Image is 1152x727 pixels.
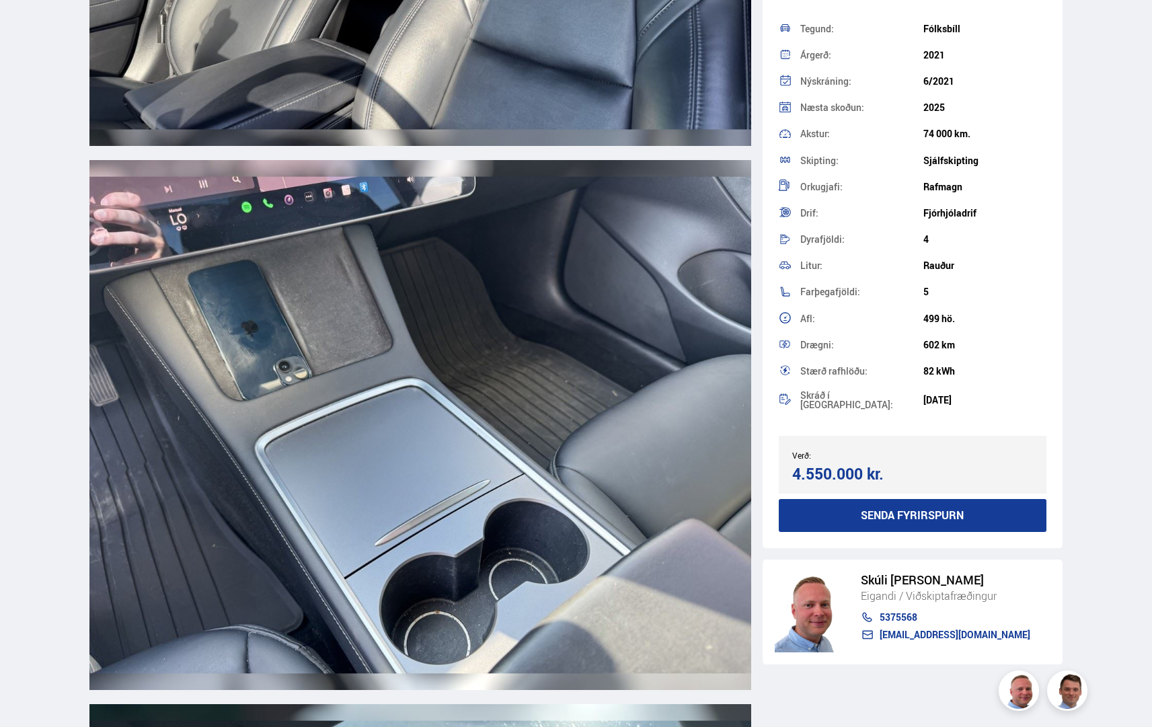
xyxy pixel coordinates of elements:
[800,340,923,350] div: Drægni:
[923,24,1046,34] div: Fólksbíll
[800,129,923,139] div: Akstur:
[923,208,1046,219] div: Fjórhjóladrif
[923,182,1046,192] div: Rafmagn
[800,314,923,323] div: Afl:
[779,499,1047,532] button: Senda fyrirspurn
[800,24,923,34] div: Tegund:
[923,366,1046,377] div: 82 kWh
[1001,673,1041,713] img: siFngHWaQ9KaOqBr.png
[89,160,751,689] img: 3522052.jpeg
[800,156,923,165] div: Skipting:
[11,5,51,46] button: Opna LiveChat spjallviðmót
[923,102,1046,113] div: 2025
[861,587,1030,605] div: Eigandi / Viðskiptafræðingur
[800,182,923,192] div: Orkugjafi:
[861,629,1030,640] a: [EMAIL_ADDRESS][DOMAIN_NAME]
[792,465,909,483] div: 4.550.000 kr.
[923,340,1046,350] div: 602 km
[800,103,923,112] div: Næsta skoðun:
[923,313,1046,324] div: 499 hö.
[923,128,1046,139] div: 74 000 km.
[923,155,1046,166] div: Sjálfskipting
[1049,673,1089,713] img: FbJEzSuNWCJXmdc-.webp
[800,77,923,86] div: Nýskráning:
[775,572,847,652] img: siFngHWaQ9KaOqBr.png
[923,76,1046,87] div: 6/2021
[923,395,1046,406] div: [DATE]
[800,261,923,270] div: Litur:
[861,573,1030,587] div: Skúli [PERSON_NAME]
[800,235,923,244] div: Dyrafjöldi:
[800,208,923,218] div: Drif:
[792,451,913,460] div: Verð:
[800,287,923,297] div: Farþegafjöldi:
[923,50,1046,61] div: 2021
[923,260,1046,271] div: Rauður
[923,234,1046,245] div: 4
[800,391,923,410] div: Skráð í [GEOGRAPHIC_DATA]:
[800,367,923,376] div: Stærð rafhlöðu:
[800,50,923,60] div: Árgerð:
[923,286,1046,297] div: 5
[861,612,1030,623] a: 5375568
